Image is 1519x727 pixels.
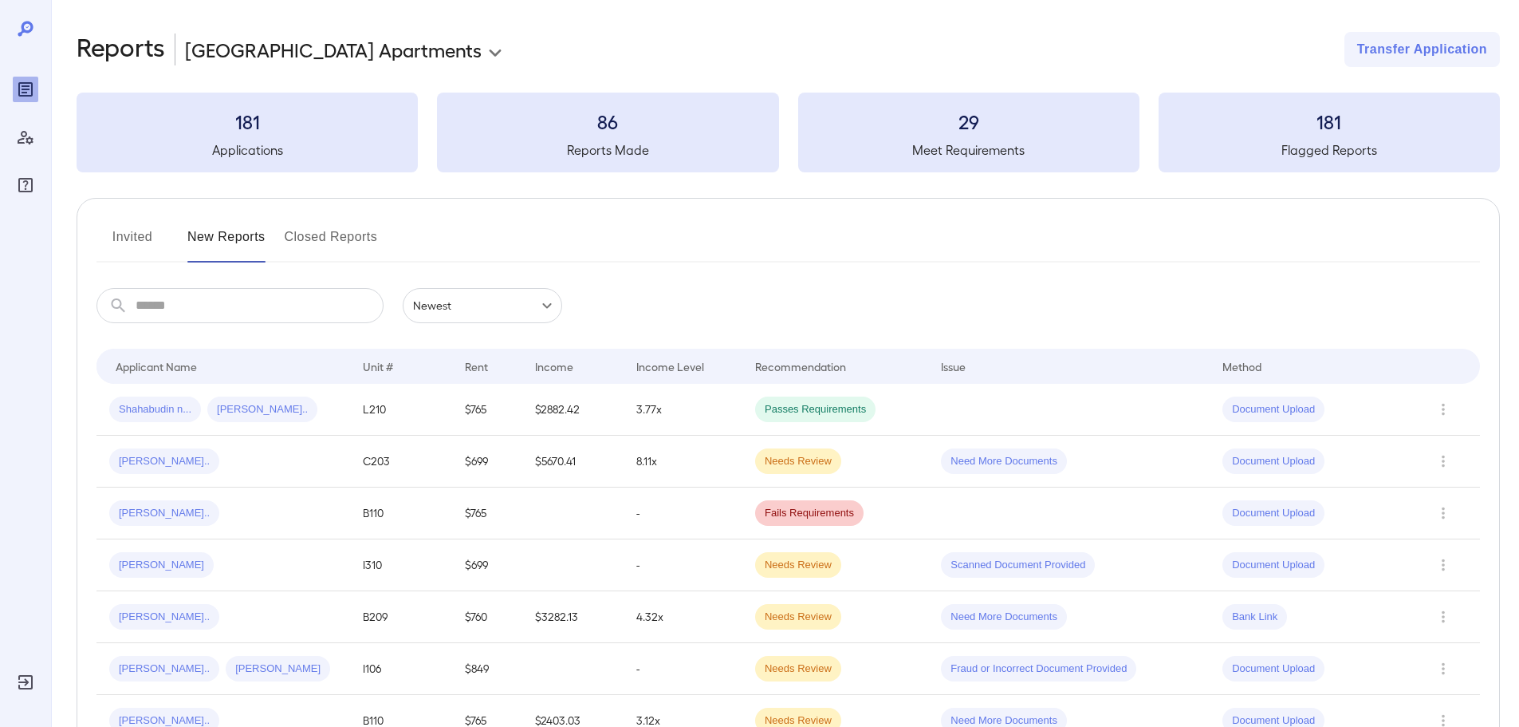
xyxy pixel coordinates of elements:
div: Issue [941,357,966,376]
td: B110 [350,488,451,539]
td: 8.11x [624,436,742,488]
td: $765 [452,488,522,539]
h3: 29 [798,109,1139,134]
summary: 181Applications86Reports Made29Meet Requirements181Flagged Reports [77,93,1500,172]
h5: Flagged Reports [1159,140,1500,160]
span: Document Upload [1222,402,1324,417]
td: I310 [350,539,451,591]
span: [PERSON_NAME].. [109,610,219,625]
td: $849 [452,643,522,695]
span: Passes Requirements [755,402,876,417]
button: Invited [96,224,168,263]
div: Applicant Name [116,357,197,376]
span: Need More Documents [941,610,1067,625]
div: Reports [13,77,38,102]
div: Income Level [636,357,704,376]
h3: 86 [437,109,778,134]
div: Income [535,357,573,376]
span: [PERSON_NAME].. [109,454,219,469]
div: Unit # [363,357,393,376]
div: Newest [403,288,562,323]
h3: 181 [1159,109,1500,134]
span: [PERSON_NAME] [109,558,214,573]
span: Fails Requirements [755,506,864,521]
button: New Reports [187,224,266,263]
td: - [624,643,742,695]
td: $699 [452,436,522,488]
td: $765 [452,384,522,436]
button: Row Actions [1430,604,1456,630]
div: Method [1222,357,1261,376]
span: Shahabudin n... [109,402,201,417]
td: $3282.13 [522,591,624,643]
div: FAQ [13,172,38,198]
button: Row Actions [1430,500,1456,526]
div: Manage Users [13,124,38,150]
td: $2882.42 [522,384,624,436]
span: Document Upload [1222,662,1324,677]
h5: Applications [77,140,418,160]
h3: 181 [77,109,418,134]
td: $760 [452,591,522,643]
h5: Meet Requirements [798,140,1139,160]
div: Rent [465,357,490,376]
span: Need More Documents [941,454,1067,469]
td: B209 [350,591,451,643]
td: 3.77x [624,384,742,436]
div: Recommendation [755,357,846,376]
span: Needs Review [755,610,841,625]
p: [GEOGRAPHIC_DATA] Apartments [185,37,482,62]
button: Row Actions [1430,656,1456,682]
td: - [624,539,742,591]
td: $5670.41 [522,436,624,488]
span: [PERSON_NAME].. [109,662,219,677]
span: [PERSON_NAME] [226,662,330,677]
span: Scanned Document Provided [941,558,1095,573]
td: $699 [452,539,522,591]
td: C203 [350,436,451,488]
td: L210 [350,384,451,436]
td: I106 [350,643,451,695]
button: Row Actions [1430,552,1456,578]
span: [PERSON_NAME].. [207,402,317,417]
td: 4.32x [624,591,742,643]
button: Row Actions [1430,397,1456,422]
span: Needs Review [755,662,841,677]
h2: Reports [77,32,165,67]
h5: Reports Made [437,140,778,160]
span: Needs Review [755,454,841,469]
span: Document Upload [1222,454,1324,469]
button: Closed Reports [285,224,378,263]
div: Log Out [13,670,38,695]
td: - [624,488,742,539]
span: [PERSON_NAME].. [109,506,219,521]
button: Row Actions [1430,448,1456,474]
span: Bank Link [1222,610,1287,625]
span: Fraud or Incorrect Document Provided [941,662,1136,677]
span: Document Upload [1222,558,1324,573]
span: Needs Review [755,558,841,573]
span: Document Upload [1222,506,1324,521]
button: Transfer Application [1344,32,1500,67]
